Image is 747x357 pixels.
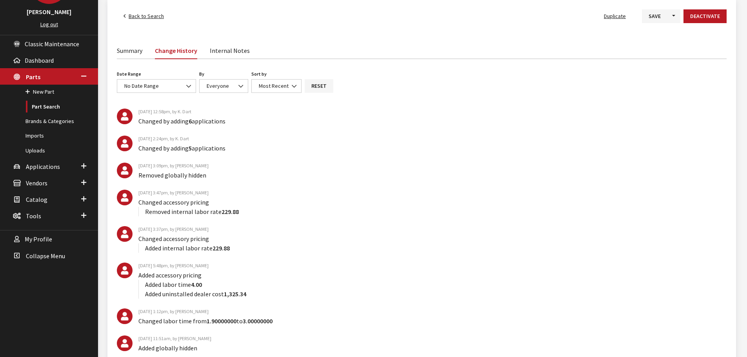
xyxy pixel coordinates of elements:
[117,163,727,169] div: [DATE] 3:09pm, by [PERSON_NAME]
[26,73,40,81] span: Parts
[138,234,727,253] li: Changed accessory pricing
[124,82,159,89] span: No Date Range
[117,109,727,115] div: [DATE] 12:58pm, by K. Dart
[117,79,196,93] span: No Date Range
[117,136,133,151] img: K. Dart
[138,270,727,299] li: Added accessory pricing
[683,9,727,23] button: Deactivate
[117,335,133,351] img: K. Skaradzinski
[117,71,141,78] label: Date Range
[117,335,727,342] div: [DATE] 11:51am, by [PERSON_NAME]
[189,144,192,152] span: 5
[26,196,47,203] span: Catalog
[207,317,236,325] span: 1.90000000
[117,263,133,278] img: A. Larock
[138,143,727,153] li: Changed by adding applications
[145,289,727,299] li: Added uninstalled dealer cost
[243,317,273,325] span: 3.00000000
[117,190,133,205] img: C. Barnette
[117,42,142,58] a: Summary
[117,9,171,23] a: Back to Search
[138,116,727,126] li: Changed by adding applications
[604,13,626,20] span: Duplicate
[145,280,727,289] li: Added labor time
[138,198,727,216] li: Changed accessory pricing
[597,9,632,23] button: Duplicate
[251,79,302,93] span: Most Recent
[191,281,202,288] span: 4.00
[26,163,60,170] span: Applications
[138,170,727,180] li: Removed globally hidden
[117,226,727,232] div: [DATE] 3:37pm, by [PERSON_NAME]
[117,226,133,242] img: C. Barnette
[129,13,164,20] span: Back to Search
[117,308,133,324] img: B. Gulbrandson
[199,79,248,93] span: Everyone
[251,71,267,78] label: Sort by
[117,263,727,269] div: [DATE] 5:48pm, by [PERSON_NAME]
[26,252,65,260] span: Collapse Menu
[138,343,727,353] li: Added globally hidden
[117,190,727,196] div: [DATE] 3:47pm, by [PERSON_NAME]
[642,9,667,23] button: Save
[204,82,243,90] span: Everyone
[207,82,229,89] span: Everyone
[26,179,47,187] span: Vendors
[8,7,90,16] h3: [PERSON_NAME]
[213,244,230,252] span: 229.88
[145,243,727,253] li: Added internal labor rate
[210,42,250,58] a: Internal Notes
[189,117,192,125] span: 6
[25,236,52,243] span: My Profile
[117,308,727,315] div: [DATE] 1:12pm, by [PERSON_NAME]
[224,290,246,298] span: 1,325.34
[305,79,333,93] button: Reset
[138,316,727,326] li: Changed labor time from to
[26,212,41,220] span: Tools
[222,208,239,216] span: 229.88
[25,56,54,64] span: Dashboard
[145,207,727,216] li: Removed internal labor rate
[155,42,197,59] a: Change History
[117,109,133,124] img: K. Dart
[256,82,296,90] span: Most Recent
[117,163,133,178] img: K. Skaradzinski
[25,40,79,48] span: Classic Maintenance
[40,21,58,28] a: Log out
[122,82,191,90] span: No Date Range
[117,136,727,142] div: [DATE] 2:24pm, by K. Dart
[199,71,204,78] label: By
